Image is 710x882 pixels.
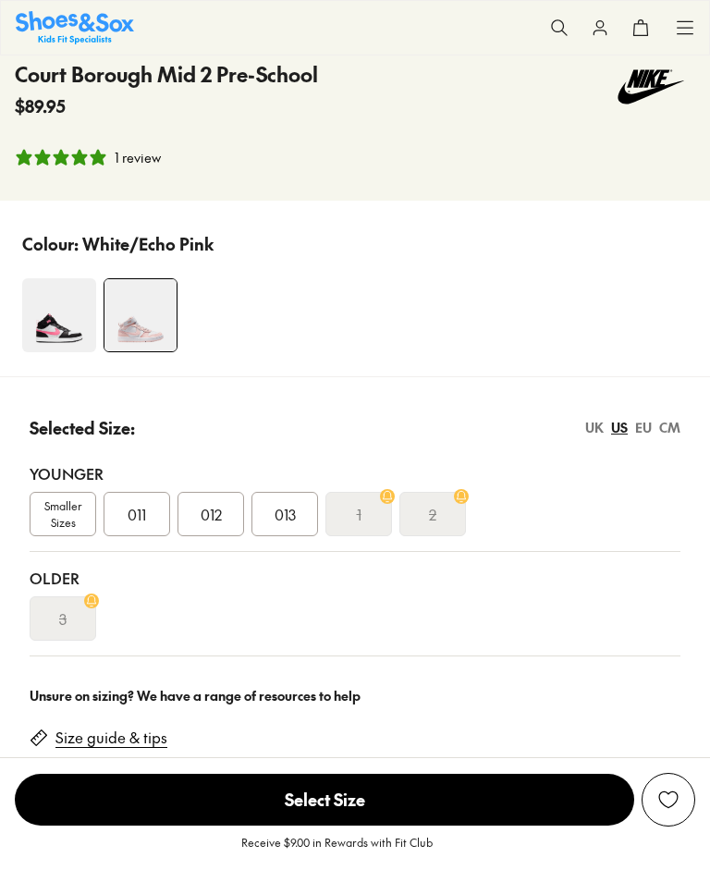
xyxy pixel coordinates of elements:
a: Shoes & Sox [16,11,134,43]
iframe: Gorgias live chat messenger [18,758,92,827]
div: Older [30,567,680,589]
div: CM [659,418,680,437]
img: 4-553354_1 [22,278,96,352]
div: Unsure on sizing? We have a range of resources to help [30,686,680,705]
span: 013 [275,503,296,525]
div: UK [585,418,604,437]
p: Receive $9.00 in Rewards with Fit Club [241,834,433,867]
span: Select Size [15,774,634,826]
s: 1 [357,503,361,525]
h4: Court Borough Mid 2 Pre-School [15,59,318,90]
s: 3 [59,607,67,630]
p: White/Echo Pink [82,231,214,256]
img: 4-527674_1 [104,279,177,351]
span: 012 [201,503,222,525]
span: Smaller Sizes [31,497,95,531]
img: SNS_Logo_Responsive.svg [16,11,134,43]
s: 2 [429,503,436,525]
button: Add to Wishlist [642,773,695,827]
span: $89.95 [15,93,66,118]
div: EU [635,418,652,437]
div: US [611,418,628,437]
p: Colour: [22,231,79,256]
button: 5 stars, 1 ratings [15,148,161,167]
a: Size guide & tips [55,728,167,748]
p: Selected Size: [30,415,135,440]
div: Younger [30,462,680,484]
img: Vendor logo [606,59,695,115]
div: 1 review [115,148,161,167]
span: 011 [128,503,146,525]
button: Select Size [15,773,634,827]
